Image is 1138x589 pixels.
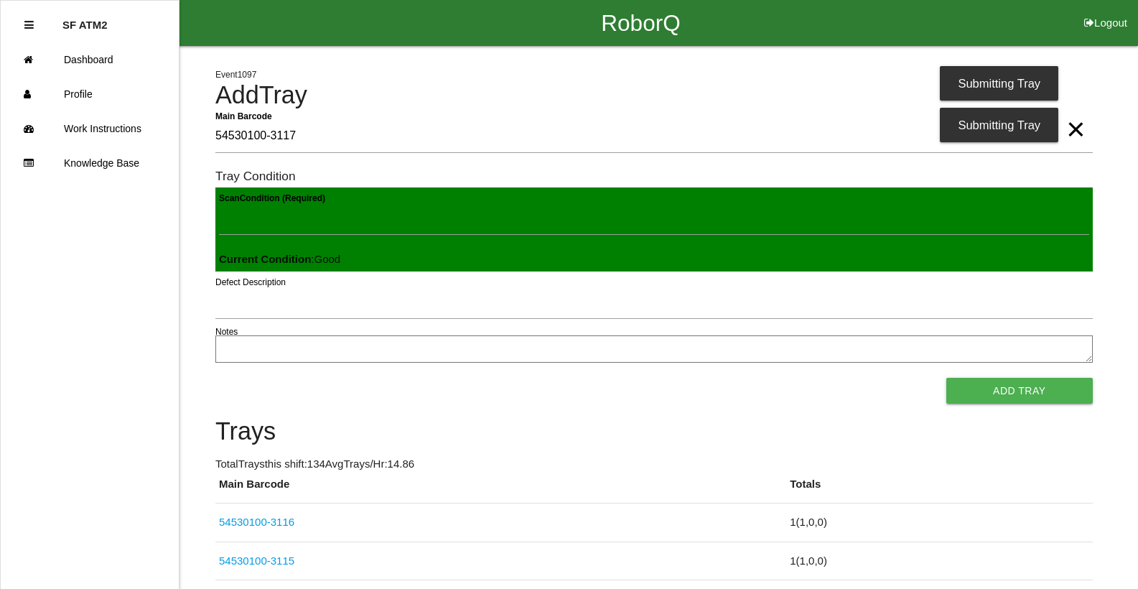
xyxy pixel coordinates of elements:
[24,8,34,42] div: Close
[1,77,179,111] a: Profile
[62,8,108,31] p: SF ATM2
[786,504,1092,542] td: 1 ( 1 , 0 , 0 )
[940,108,1058,142] div: Submitting Tray
[215,120,1093,153] input: Required
[940,66,1058,101] div: Submitting Tray
[786,476,1092,504] th: Totals
[215,70,256,80] span: Event 1097
[1066,101,1085,129] span: Clear Input
[219,516,294,528] a: 54530100-3116
[219,253,311,265] b: Current Condition
[215,111,272,121] b: Main Barcode
[1,111,179,146] a: Work Instructions
[1,42,179,77] a: Dashboard
[215,476,786,504] th: Main Barcode
[215,82,1093,109] h4: Add Tray
[219,193,325,203] b: Scan Condition (Required)
[946,378,1093,404] button: Add Tray
[1,146,179,180] a: Knowledge Base
[215,325,238,338] label: Notes
[215,276,286,289] label: Defect Description
[215,170,1093,183] h6: Tray Condition
[786,542,1092,580] td: 1 ( 1 , 0 , 0 )
[219,253,340,265] span: : Good
[219,555,294,567] a: 54530100-3115
[215,456,1093,473] p: Total Trays this shift: 134 Avg Trays /Hr: 14.86
[215,418,1093,445] h4: Trays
